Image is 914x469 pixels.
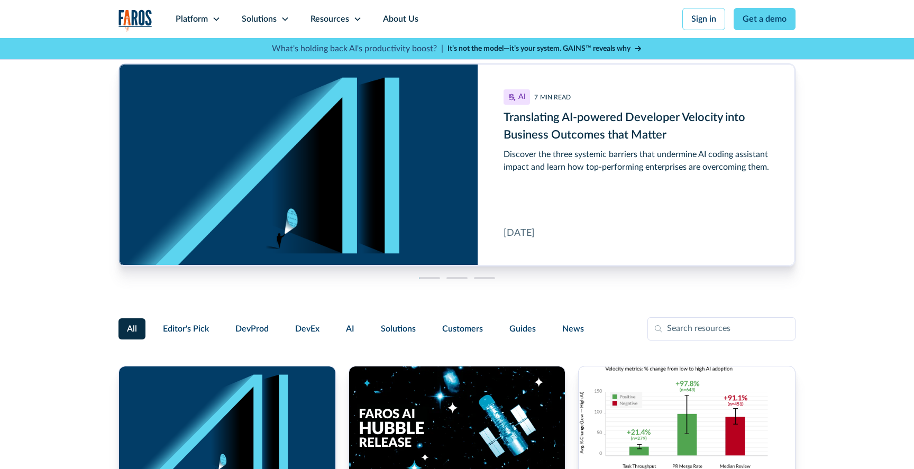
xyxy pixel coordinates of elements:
[163,323,209,335] span: Editor's Pick
[346,323,354,335] span: AI
[442,323,483,335] span: Customers
[118,317,796,341] form: Filter Form
[119,64,795,266] div: cms-link
[242,13,277,25] div: Solutions
[118,10,152,31] img: Logo of the analytics and reporting company Faros.
[235,323,269,335] span: DevProd
[118,10,152,31] a: home
[682,8,725,30] a: Sign in
[647,317,796,341] input: Search resources
[509,323,536,335] span: Guides
[176,13,208,25] div: Platform
[562,323,584,335] span: News
[447,45,630,52] strong: It’s not the model—it’s your system. GAINS™ reveals why
[119,64,795,266] a: Translating AI-powered Developer Velocity into Business Outcomes that Matter
[272,42,443,55] p: What's holding back AI's productivity boost? |
[295,323,319,335] span: DevEx
[734,8,796,30] a: Get a demo
[381,323,416,335] span: Solutions
[127,323,137,335] span: All
[447,43,642,54] a: It’s not the model—it’s your system. GAINS™ reveals why
[310,13,349,25] div: Resources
